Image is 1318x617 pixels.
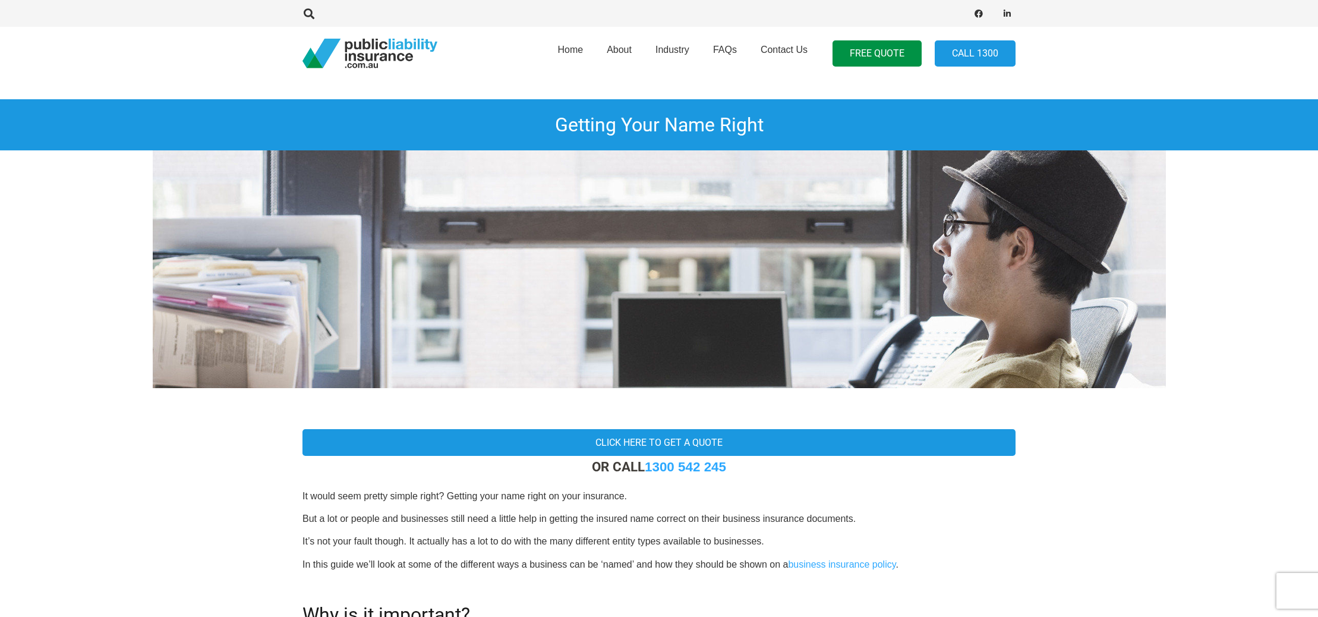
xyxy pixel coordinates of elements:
[701,23,749,84] a: FAQs
[302,558,1016,571] p: In this guide we’ll look at some of the different ways a business can be ‘named’ and how they sho...
[788,559,896,569] a: business insurance policy
[302,490,1016,503] p: It would seem pretty simple right? Getting your name right on your insurance.
[935,40,1016,67] a: Call 1300
[153,150,1166,388] img: Small Business Public Liability Insurance
[302,39,437,68] a: pli_logotransparent
[644,23,701,84] a: Industry
[761,45,808,55] span: Contact Us
[749,23,819,84] a: Contact Us
[833,40,922,67] a: FREE QUOTE
[302,535,1016,548] p: It’s not your fault though. It actually has a lot to do with the many different entity types avai...
[655,45,689,55] span: Industry
[607,45,632,55] span: About
[302,429,1016,456] a: Click here to get a quote
[595,23,644,84] a: About
[557,45,583,55] span: Home
[592,459,726,474] strong: OR CALL
[546,23,595,84] a: Home
[302,512,1016,525] p: But a lot or people and businesses still need a little help in getting the insured name correct o...
[970,5,987,22] a: Facebook
[999,5,1016,22] a: LinkedIn
[297,8,321,19] a: Search
[713,45,737,55] span: FAQs
[645,459,726,474] a: 1300 542 245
